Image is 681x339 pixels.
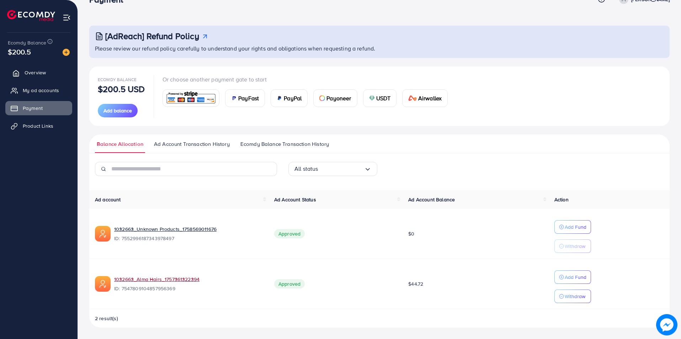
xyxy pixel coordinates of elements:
[277,95,282,101] img: card
[163,89,220,107] a: card
[408,230,414,237] span: $0
[114,276,263,292] div: <span class='underline'>1032663_Alma Hairs_1757361322394</span></br>7547809104857956369
[63,49,70,56] img: image
[238,94,259,102] span: PayFast
[363,89,397,107] a: cardUSDT
[274,229,305,238] span: Approved
[554,239,591,253] button: Withdraw
[240,140,329,148] span: Ecomdy Balance Transaction History
[5,101,72,115] a: Payment
[408,196,455,203] span: Ad Account Balance
[418,94,442,102] span: Airwallex
[288,162,377,176] div: Search for option
[225,89,265,107] a: cardPayFast
[369,95,375,101] img: card
[554,196,569,203] span: Action
[271,89,308,107] a: cardPayPal
[163,75,454,84] p: Or choose another payment gate to start
[105,31,199,41] h3: [AdReach] Refund Policy
[114,276,199,283] a: 1032663_Alma Hairs_1757361322394
[95,276,111,292] img: ic-ads-acc.e4c84228.svg
[63,14,71,22] img: menu
[95,196,121,203] span: Ad account
[231,95,237,101] img: card
[165,90,217,106] img: card
[318,163,364,174] input: Search for option
[274,196,316,203] span: Ad Account Status
[114,226,263,242] div: <span class='underline'>1032663_Unknown Products_1758569011676</span></br>7552996187343978497
[114,226,217,233] a: 1032663_Unknown Products_1758569011676
[408,280,423,287] span: $44.72
[95,315,118,322] span: 2 result(s)
[23,122,53,129] span: Product Links
[294,163,318,174] span: All status
[98,76,137,83] span: Ecomdy Balance
[8,47,31,57] span: $200.5
[656,314,677,335] img: image
[97,140,143,148] span: Balance Allocation
[98,85,145,93] p: $200.5 USD
[8,39,46,46] span: Ecomdy Balance
[554,270,591,284] button: Add Fund
[565,242,585,250] p: Withdraw
[313,89,357,107] a: cardPayoneer
[5,83,72,97] a: My ad accounts
[274,279,305,288] span: Approved
[284,94,302,102] span: PayPal
[25,69,46,76] span: Overview
[95,226,111,242] img: ic-ads-acc.e4c84228.svg
[554,290,591,303] button: Withdraw
[154,140,230,148] span: Ad Account Transaction History
[5,65,72,80] a: Overview
[23,87,59,94] span: My ad accounts
[408,95,417,101] img: card
[402,89,448,107] a: cardAirwallex
[554,220,591,234] button: Add Fund
[319,95,325,101] img: card
[98,104,138,117] button: Add balance
[5,119,72,133] a: Product Links
[114,285,263,292] span: ID: 7547809104857956369
[95,44,665,53] p: Please review our refund policy carefully to understand your rights and obligations when requesti...
[23,105,43,112] span: Payment
[565,223,586,231] p: Add Fund
[565,292,585,301] p: Withdraw
[326,94,351,102] span: Payoneer
[114,235,263,242] span: ID: 7552996187343978497
[565,273,586,281] p: Add Fund
[7,10,55,21] img: logo
[376,94,391,102] span: USDT
[103,107,132,114] span: Add balance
